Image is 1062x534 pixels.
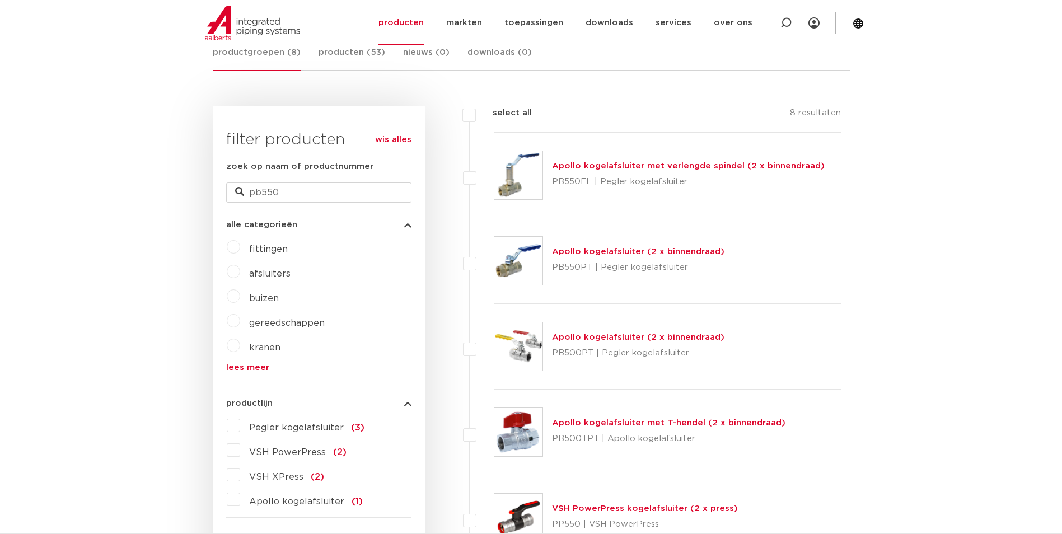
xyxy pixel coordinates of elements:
[226,221,411,229] button: alle categorieën
[552,173,825,191] p: PB550EL | Pegler kogelafsluiter
[249,269,291,278] a: afsluiters
[790,106,841,124] p: 8 resultaten
[249,318,325,327] a: gereedschappen
[494,322,542,371] img: Thumbnail for Apollo kogelafsluiter (2 x binnendraad)
[249,472,303,481] span: VSH XPress
[226,160,373,174] label: zoek op naam of productnummer
[249,294,279,303] a: buizen
[333,448,347,457] span: (2)
[213,46,301,71] a: productgroepen (8)
[552,333,724,341] a: Apollo kogelafsluiter (2 x binnendraad)
[403,46,450,70] a: nieuws (0)
[226,129,411,151] h3: filter producten
[552,419,785,427] a: Apollo kogelafsluiter met T-hendel (2 x binnendraad)
[375,133,411,147] a: wis alles
[226,399,411,407] button: productlijn
[351,423,364,432] span: (3)
[352,497,363,506] span: (1)
[552,259,724,277] p: PB550PT | Pegler kogelafsluiter
[226,182,411,203] input: zoeken
[319,46,385,70] a: producten (53)
[311,472,324,481] span: (2)
[249,448,326,457] span: VSH PowerPress
[552,162,825,170] a: Apollo kogelafsluiter met verlengde spindel (2 x binnendraad)
[249,245,288,254] a: fittingen
[494,408,542,456] img: Thumbnail for Apollo kogelafsluiter met T-hendel (2 x binnendraad)
[226,363,411,372] a: lees meer
[552,430,785,448] p: PB500TPT | Apollo kogelafsluiter
[552,344,724,362] p: PB500PT | Pegler kogelafsluiter
[476,106,532,120] label: select all
[226,221,297,229] span: alle categorieën
[552,516,738,533] p: PP550 | VSH PowerPress
[494,237,542,285] img: Thumbnail for Apollo kogelafsluiter (2 x binnendraad)
[552,247,724,256] a: Apollo kogelafsluiter (2 x binnendraad)
[226,399,273,407] span: productlijn
[467,46,532,70] a: downloads (0)
[552,504,738,513] a: VSH PowerPress kogelafsluiter (2 x press)
[249,343,280,352] a: kranen
[494,151,542,199] img: Thumbnail for Apollo kogelafsluiter met verlengde spindel (2 x binnendraad)
[249,423,344,432] span: Pegler kogelafsluiter
[249,497,344,506] span: Apollo kogelafsluiter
